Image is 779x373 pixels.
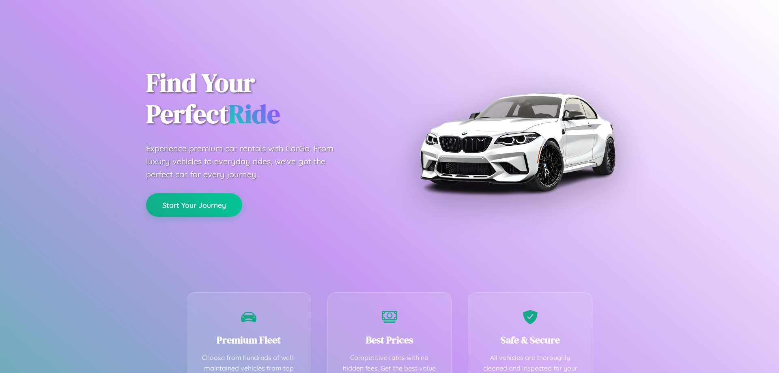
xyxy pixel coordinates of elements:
[146,142,349,181] p: Experience premium car rentals with CarGo. From luxury vehicles to everyday rides, we've got the ...
[146,67,377,130] h1: Find Your Perfect
[199,333,299,347] h3: Premium Fleet
[146,193,242,217] button: Start Your Journey
[480,333,580,347] h3: Safe & Secure
[340,333,439,347] h3: Best Prices
[228,96,280,132] span: Ride
[416,41,619,244] img: Premium BMW car rental vehicle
